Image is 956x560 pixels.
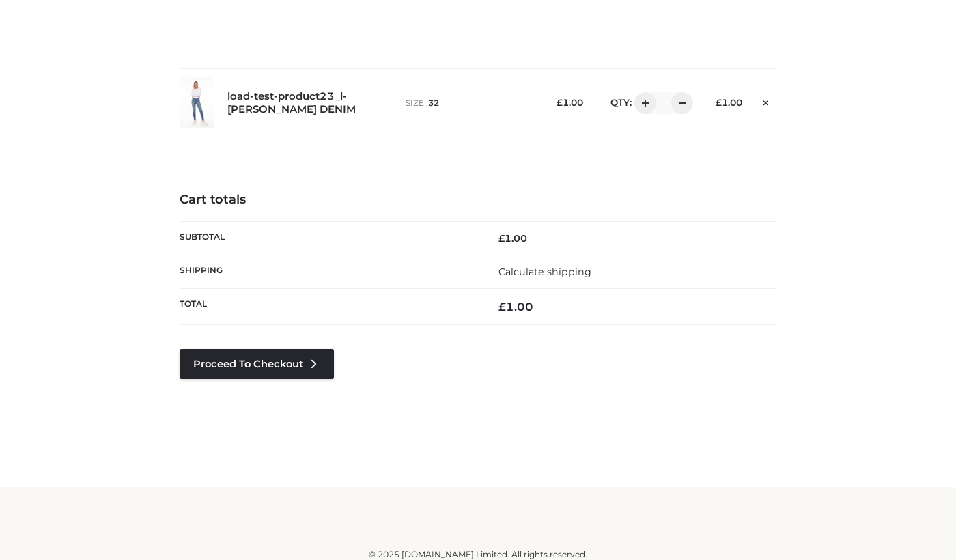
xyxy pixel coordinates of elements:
[498,300,506,313] span: £
[180,221,478,255] th: Subtotal
[180,255,478,288] th: Shipping
[498,232,505,244] span: £
[557,97,563,108] span: £
[756,92,776,110] a: Remove this item
[557,97,583,108] bdi: 1.00
[180,77,214,128] img: load-test-product23_l-PARKER SMITH DENIM - 32
[227,90,376,116] a: load-test-product23_l-[PERSON_NAME] DENIM
[180,289,478,325] th: Total
[716,97,722,108] span: £
[428,98,439,108] span: 32
[498,266,591,278] a: Calculate shipping
[180,193,776,208] h4: Cart totals
[498,300,533,313] bdi: 1.00
[180,349,334,379] a: Proceed to Checkout
[406,97,529,109] p: size :
[498,232,527,244] bdi: 1.00
[597,92,688,114] div: QTY:
[716,97,742,108] bdi: 1.00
